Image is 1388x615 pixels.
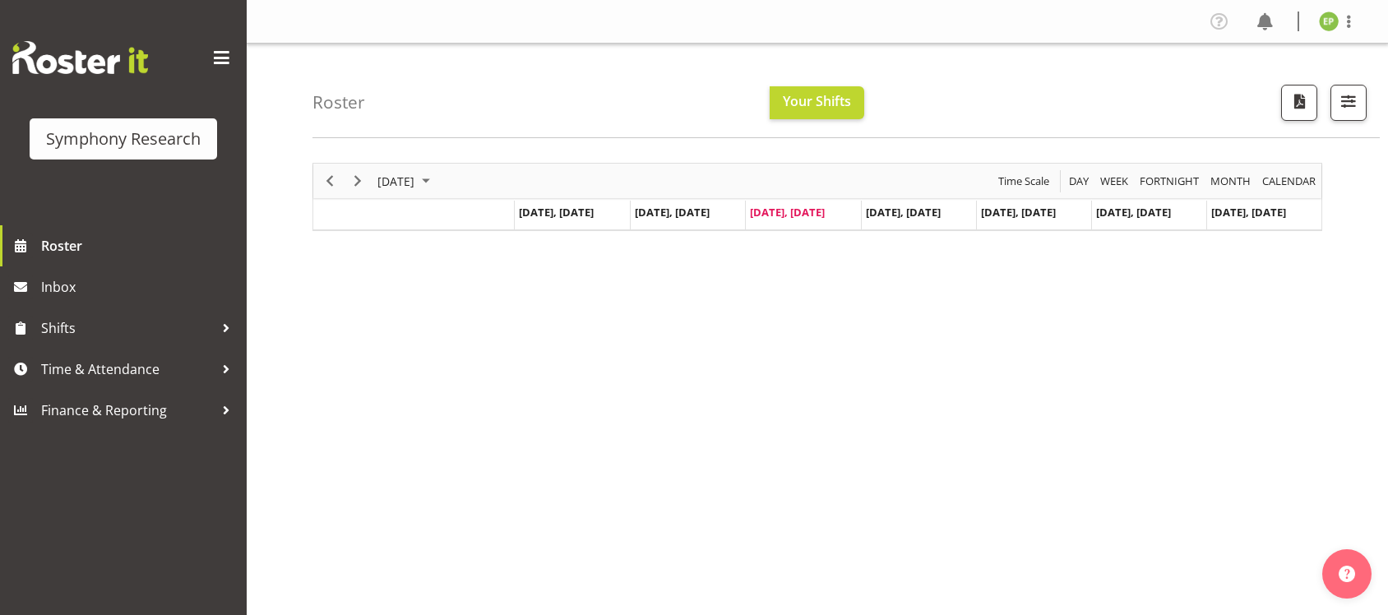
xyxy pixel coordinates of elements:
span: Inbox [41,275,238,299]
button: Download a PDF of the roster according to the set date range. [1281,85,1317,121]
span: Roster [41,234,238,258]
button: Your Shifts [770,86,864,119]
img: help-xxl-2.png [1339,566,1355,582]
div: Symphony Research [46,127,201,151]
button: Filter Shifts [1330,85,1367,121]
img: ellie-preston11924.jpg [1319,12,1339,31]
span: Shifts [41,316,214,340]
span: Your Shifts [783,92,851,110]
span: Finance & Reporting [41,398,214,423]
h4: Roster [312,93,365,112]
span: Time & Attendance [41,357,214,381]
img: Rosterit website logo [12,41,148,74]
